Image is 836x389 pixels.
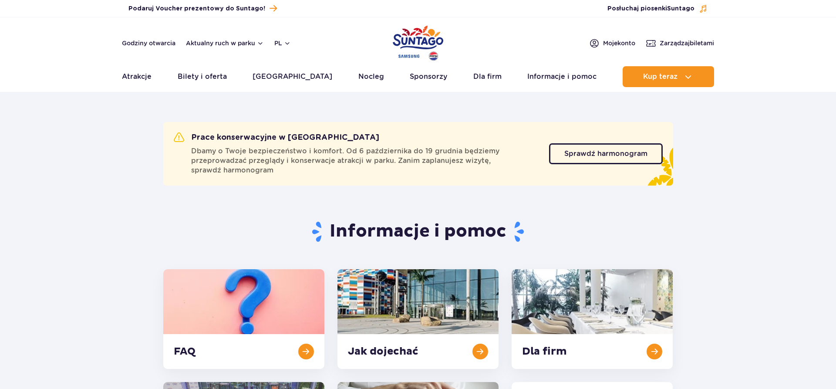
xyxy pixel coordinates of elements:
span: Suntago [667,6,694,12]
span: Moje konto [603,39,635,47]
a: Informacje i pomoc [527,66,597,87]
a: Park of Poland [393,22,443,62]
a: Bilety i oferta [178,66,227,87]
a: Podaruj Voucher prezentowy do Suntago! [128,3,277,14]
span: Podaruj Voucher prezentowy do Suntago! [128,4,265,13]
a: Sponsorzy [410,66,447,87]
span: Posłuchaj piosenki [607,4,694,13]
span: Sprawdź harmonogram [564,150,647,157]
a: Mojekonto [589,38,635,48]
a: Atrakcje [122,66,152,87]
button: Kup teraz [623,66,714,87]
span: Zarządzaj biletami [660,39,714,47]
a: Sprawdź harmonogram [549,143,663,164]
h1: Informacje i pomoc [163,220,673,243]
button: Posłuchaj piosenkiSuntago [607,4,708,13]
span: Kup teraz [643,73,678,81]
button: pl [274,39,291,47]
h2: Prace konserwacyjne w [GEOGRAPHIC_DATA] [174,132,379,143]
span: Dbamy o Twoje bezpieczeństwo i komfort. Od 6 października do 19 grudnia będziemy przeprowadzać pr... [191,146,539,175]
a: Nocleg [358,66,384,87]
a: Zarządzajbiletami [646,38,714,48]
a: Godziny otwarcia [122,39,175,47]
a: [GEOGRAPHIC_DATA] [253,66,332,87]
button: Aktualny ruch w parku [186,40,264,47]
a: Dla firm [473,66,502,87]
